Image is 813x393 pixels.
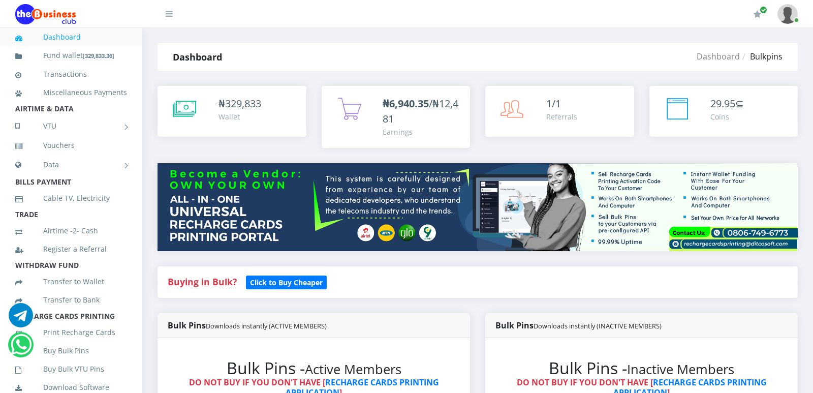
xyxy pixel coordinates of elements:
strong: Bulk Pins [495,320,662,331]
a: Print Recharge Cards [15,321,127,344]
a: 1/1 Referrals [485,86,634,137]
img: User [777,4,798,24]
h2: Bulk Pins - [178,358,450,378]
a: Vouchers [15,134,127,157]
img: multitenant_rcp.png [158,163,798,251]
a: ₦329,833 Wallet [158,86,306,137]
a: Buy Bulk Pins [15,339,127,362]
small: Active Members [305,360,401,378]
a: Airtime -2- Cash [15,219,127,243]
a: Register a Referral [15,237,127,261]
a: Transfer to Bank [15,288,127,312]
b: ₦6,940.35 [383,97,429,110]
small: [ ] [83,52,114,59]
img: Logo [15,4,76,24]
a: VTU [15,113,127,139]
a: ₦6,940.35/₦12,481 Earnings [322,86,471,148]
span: 29.95 [710,97,735,110]
div: Earnings [383,127,460,137]
strong: Buying in Bulk? [168,276,237,288]
a: Fund wallet[329,833.36] [15,44,127,68]
div: Wallet [218,111,261,122]
b: Click to Buy Cheaper [250,278,323,287]
span: /₦12,481 [383,97,458,126]
a: Buy Bulk VTU Pins [15,357,127,381]
span: 1/1 [546,97,561,110]
small: Inactive Members [627,360,734,378]
span: 329,833 [225,97,261,110]
i: Renew/Upgrade Subscription [754,10,761,18]
a: Dashboard [15,25,127,49]
li: Bulkpins [740,50,783,63]
small: Downloads instantly (INACTIVE MEMBERS) [534,321,662,330]
a: Dashboard [697,51,740,62]
a: Chat for support [11,340,32,357]
span: Renew/Upgrade Subscription [760,6,767,14]
a: Chat for support [9,311,33,327]
a: Cable TV, Electricity [15,187,127,210]
div: ⊆ [710,96,744,111]
a: Click to Buy Cheaper [246,276,327,288]
div: Referrals [546,111,577,122]
div: Coins [710,111,744,122]
strong: Dashboard [173,51,222,63]
strong: Bulk Pins [168,320,327,331]
a: Transactions [15,63,127,86]
h2: Bulk Pins - [506,358,777,378]
a: Transfer to Wallet [15,270,127,293]
small: Downloads instantly (ACTIVE MEMBERS) [206,321,327,330]
a: Miscellaneous Payments [15,81,127,104]
a: Data [15,152,127,177]
b: 329,833.36 [85,52,112,59]
div: ₦ [218,96,261,111]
